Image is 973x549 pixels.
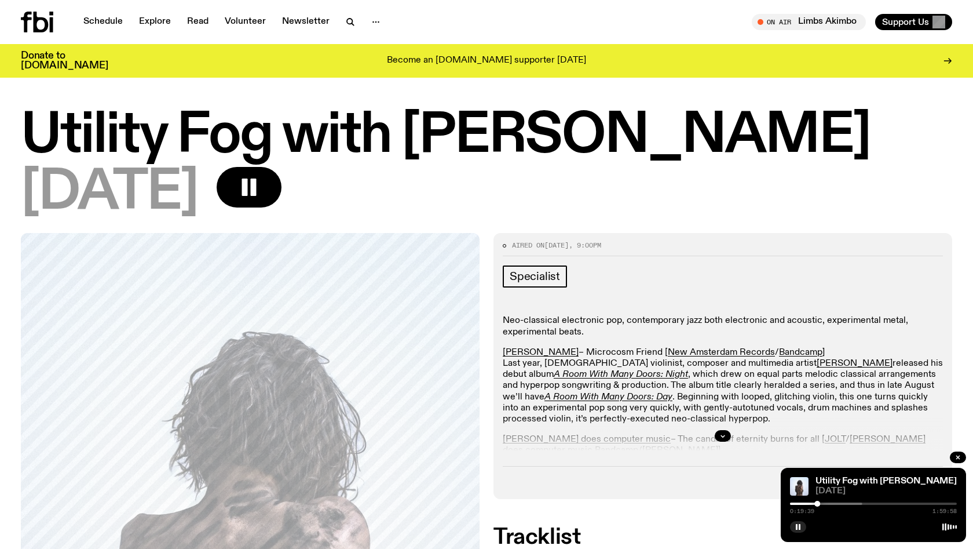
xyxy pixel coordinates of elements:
[218,14,273,30] a: Volunteer
[503,266,567,288] a: Specialist
[817,359,892,368] a: [PERSON_NAME]
[512,241,544,250] span: Aired on
[76,14,130,30] a: Schedule
[779,348,822,357] a: Bandcamp
[510,270,560,283] span: Specialist
[21,110,952,162] h1: Utility Fog with [PERSON_NAME]
[932,508,957,514] span: 1:59:58
[503,348,579,357] a: [PERSON_NAME]
[21,167,198,219] span: [DATE]
[752,14,866,30] button: On AirLimbs Akimbo
[387,56,586,66] p: Become an [DOMAIN_NAME] supporter [DATE]
[493,527,952,548] h2: Tracklist
[668,348,775,357] a: New Amsterdam Records
[790,477,809,496] img: Cover of Leese's album Δ
[544,241,569,250] span: [DATE]
[569,241,601,250] span: , 9:00pm
[875,14,952,30] button: Support Us
[882,17,929,27] span: Support Us
[132,14,178,30] a: Explore
[503,315,943,337] p: Neo-classical electronic pop, contemporary jazz both electronic and acoustic, experimental metal,...
[21,51,108,71] h3: Donate to [DOMAIN_NAME]
[503,347,943,425] p: – Microcosm Friend [ / ] Last year, [DEMOGRAPHIC_DATA] violinist, composer and multimedia artist ...
[790,508,814,514] span: 0:19:39
[275,14,336,30] a: Newsletter
[815,487,957,496] span: [DATE]
[554,370,688,379] a: A Room With Many Doors: Night
[815,477,957,486] a: Utility Fog with [PERSON_NAME]
[180,14,215,30] a: Read
[544,392,672,402] a: A Room With Many Doors: Day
